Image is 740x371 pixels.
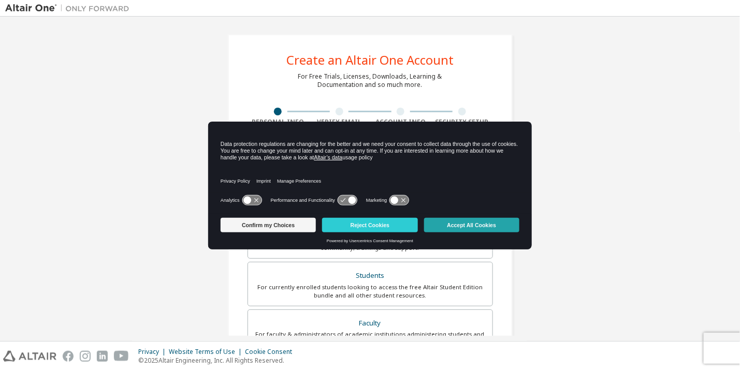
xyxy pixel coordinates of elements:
[3,351,56,362] img: altair_logo.svg
[370,118,432,126] div: Account Info
[431,118,493,126] div: Security Setup
[97,351,108,362] img: linkedin.svg
[254,316,486,331] div: Faculty
[114,351,129,362] img: youtube.svg
[169,348,245,356] div: Website Terms of Use
[248,118,309,126] div: Personal Info
[309,118,370,126] div: Verify Email
[80,351,91,362] img: instagram.svg
[286,54,454,66] div: Create an Altair One Account
[5,3,135,13] img: Altair One
[298,72,442,89] div: For Free Trials, Licenses, Downloads, Learning & Documentation and so much more.
[245,348,298,356] div: Cookie Consent
[254,269,486,283] div: Students
[254,330,486,347] div: For faculty & administrators of academic institutions administering students and accessing softwa...
[63,351,74,362] img: facebook.svg
[138,348,169,356] div: Privacy
[138,356,298,365] p: © 2025 Altair Engineering, Inc. All Rights Reserved.
[254,283,486,300] div: For currently enrolled students looking to access the free Altair Student Edition bundle and all ...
